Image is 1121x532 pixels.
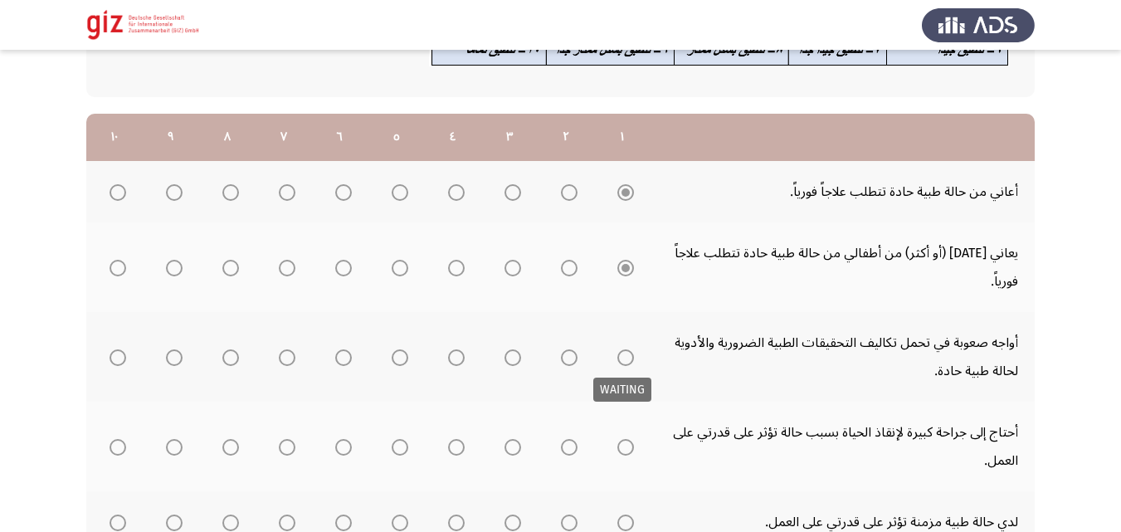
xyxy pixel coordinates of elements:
[272,178,295,206] mat-radio-group: Select an option
[554,432,578,461] mat-radio-group: Select an option
[256,114,312,161] th: ٧
[593,378,651,402] div: WAITING
[329,178,352,206] mat-radio-group: Select an option
[216,253,239,281] mat-radio-group: Select an option
[385,432,408,461] mat-radio-group: Select an option
[441,253,465,281] mat-radio-group: Select an option
[611,178,634,206] mat-radio-group: Select an option
[216,178,239,206] mat-radio-group: Select an option
[159,432,183,461] mat-radio-group: Select an option
[159,343,183,371] mat-radio-group: Select an option
[611,432,634,461] mat-radio-group: Select an option
[103,253,126,281] mat-radio-group: Select an option
[199,114,256,161] th: ٨
[385,253,408,281] mat-radio-group: Select an option
[159,178,183,206] mat-radio-group: Select an option
[272,343,295,371] mat-radio-group: Select an option
[481,114,538,161] th: ٣
[441,432,465,461] mat-radio-group: Select an option
[329,253,352,281] mat-radio-group: Select an option
[651,161,1035,222] td: أعاني من حالة طبية حادة تتطلب علاجاً فورياً.
[498,253,521,281] mat-radio-group: Select an option
[554,253,578,281] mat-radio-group: Select an option
[103,343,126,371] mat-radio-group: Select an option
[594,114,651,161] th: ١
[216,343,239,371] mat-radio-group: Select an option
[216,432,239,461] mat-radio-group: Select an option
[538,114,594,161] th: ٢
[498,432,521,461] mat-radio-group: Select an option
[272,432,295,461] mat-radio-group: Select an option
[103,432,126,461] mat-radio-group: Select an option
[554,178,578,206] mat-radio-group: Select an option
[312,114,368,161] th: ٦
[159,253,183,281] mat-radio-group: Select an option
[611,343,634,371] mat-radio-group: Select an option
[143,114,199,161] th: ٩
[498,178,521,206] mat-radio-group: Select an option
[329,343,352,371] mat-radio-group: Select an option
[329,432,352,461] mat-radio-group: Select an option
[103,178,126,206] mat-radio-group: Select an option
[498,343,521,371] mat-radio-group: Select an option
[272,253,295,281] mat-radio-group: Select an option
[368,114,425,161] th: ٥
[385,178,408,206] mat-radio-group: Select an option
[651,222,1035,312] td: يعاني [DATE] (أو أكثر) من أطفالي من حالة طبية حادة تتطلب علاجاً فورياً.
[611,253,634,281] mat-radio-group: Select an option
[86,2,199,48] img: Assessment logo of GIZ Needs Assessment (Returnees)
[922,2,1035,48] img: Assess Talent Management logo
[651,312,1035,402] td: أواجه صعوبة في تحمل تكاليف التحقيقات الطبية الضرورية والأدوية لحالة طبية حادة.
[554,343,578,371] mat-radio-group: Select an option
[385,343,408,371] mat-radio-group: Select an option
[425,114,481,161] th: ٤
[441,178,465,206] mat-radio-group: Select an option
[651,402,1035,491] td: أحتاج إلى جراحة كبيرة لإنقاذ الحياة بسبب حالة تؤثر على قدرتي على العمل.
[441,343,465,371] mat-radio-group: Select an option
[86,114,143,161] th: ١٠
